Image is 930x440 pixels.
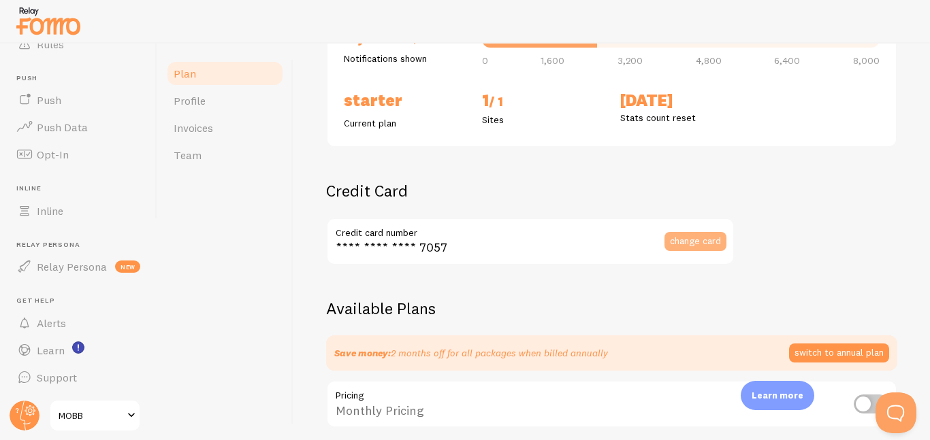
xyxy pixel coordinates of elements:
span: new [115,260,140,273]
span: Learn [37,343,65,357]
p: Notifications shown [344,52,466,65]
a: Invoices [165,114,285,141]
p: Sites [482,113,604,126]
svg: <p>Watch New Feature Tutorials!</p> [72,341,84,354]
span: Inline [16,184,148,193]
a: Profile [165,87,285,114]
span: Invoices [174,121,213,135]
span: / 1 [489,94,503,109]
span: Rules [37,37,64,51]
img: fomo-relay-logo-orange.svg [14,3,82,38]
span: change card [670,236,721,246]
span: Push [16,74,148,83]
span: 1,600 [541,56,564,65]
span: Support [37,371,77,384]
span: 6,400 [774,56,800,65]
span: MOBB [59,407,123,424]
a: Relay Persona new [8,253,148,280]
label: Credit card number [326,218,735,241]
p: Stats count reset [620,111,742,124]
a: Opt-In [8,141,148,168]
iframe: Help Scout Beacon - Open [876,392,916,433]
span: 3,200 [618,56,643,65]
div: Learn more [741,381,814,410]
h2: Credit Card [326,180,735,201]
span: Inline [37,204,63,218]
a: Plan [165,60,285,87]
span: Relay Persona [16,241,148,250]
a: Alerts [8,309,148,337]
div: Monthly Pricing [326,380,897,430]
a: Team [165,141,285,169]
span: Push Data [37,120,88,134]
a: Push Data [8,114,148,141]
a: MOBB [49,399,141,432]
p: 2 months off for all packages when billed annually [334,346,608,360]
span: 0 [482,56,488,65]
h2: [DATE] [620,90,742,111]
span: / 8,000 [397,30,441,46]
h2: Available Plans [326,298,897,319]
span: Plan [174,67,196,80]
a: Inline [8,197,148,224]
span: 4,800 [696,56,722,65]
span: Profile [174,94,206,107]
p: Current plan [344,116,466,130]
span: 8,000 [853,56,880,65]
span: Get Help [16,297,148,305]
p: Learn more [752,389,803,402]
span: Push [37,93,61,107]
button: switch to annual plan [789,343,889,362]
strong: Save money: [334,347,391,359]
button: change card [664,232,726,251]
h2: Starter [344,90,466,111]
span: Opt-In [37,148,69,161]
a: Learn [8,337,148,364]
a: Support [8,364,148,391]
span: Relay Persona [37,260,107,273]
span: Team [174,148,202,162]
span: Alerts [37,316,66,330]
a: Push [8,86,148,114]
h2: 1 [482,90,604,113]
a: Rules [8,31,148,58]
